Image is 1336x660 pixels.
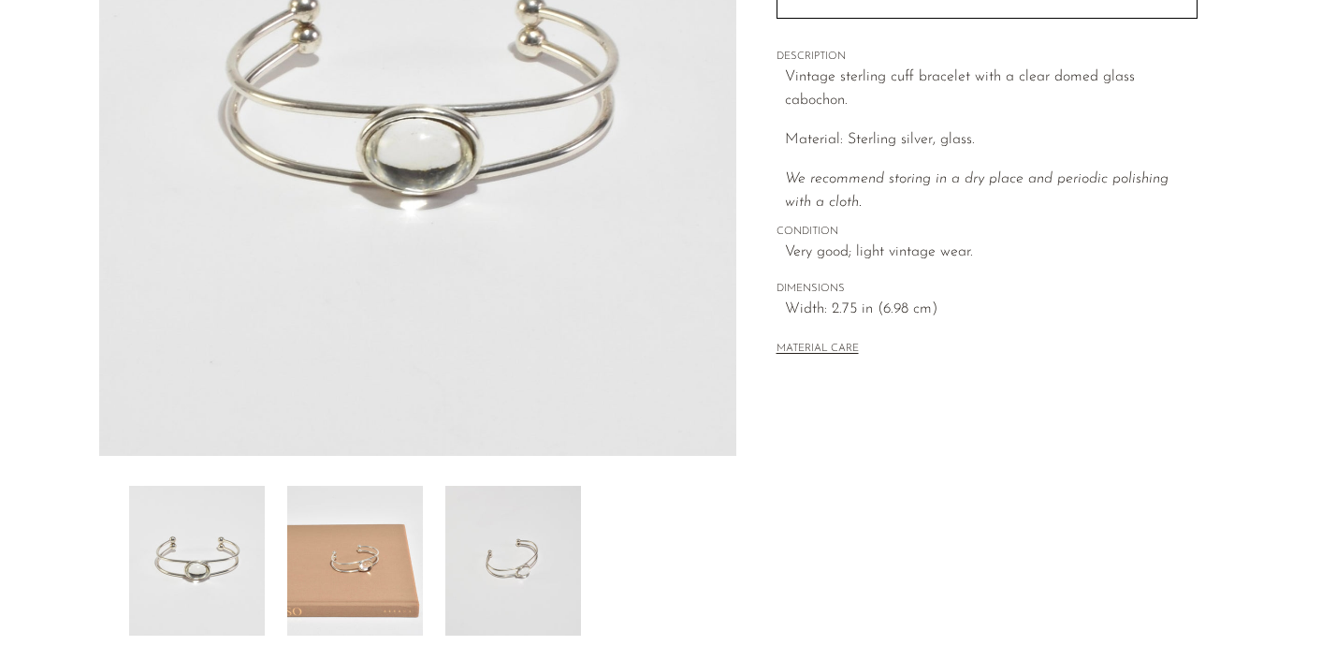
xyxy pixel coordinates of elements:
[785,171,1169,211] i: We recommend storing in a dry place and periodic polishing with a cloth.
[445,486,581,636] img: Glass Cabochon Cuff Bracelet
[785,298,1198,322] span: Width: 2.75 in (6.98 cm)
[287,486,423,636] img: Glass Cabochon Cuff Bracelet
[785,241,1198,265] span: Very good; light vintage wear.
[785,66,1198,113] p: Vintage sterling cuff bracelet with a clear domed glass cabochon.
[785,128,1198,153] p: Material: Sterling silver, glass.
[129,486,265,636] img: Glass Cabochon Cuff Bracelet
[777,343,859,357] button: MATERIAL CARE
[777,281,1198,298] span: DIMENSIONS
[777,224,1198,241] span: CONDITION
[777,49,1198,66] span: DESCRIPTION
